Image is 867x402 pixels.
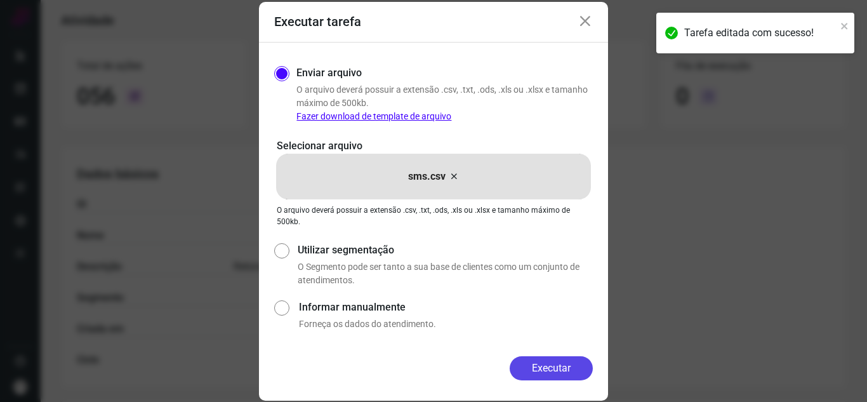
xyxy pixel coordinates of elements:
p: Forneça os dados do atendimento. [299,318,593,331]
button: close [840,18,849,33]
p: Selecionar arquivo [277,138,590,154]
p: O arquivo deverá possuir a extensão .csv, .txt, .ods, .xls ou .xlsx e tamanho máximo de 500kb. [277,204,590,227]
h3: Executar tarefa [274,14,361,29]
div: Tarefa editada com sucesso! [684,25,837,41]
label: Utilizar segmentação [298,243,593,258]
label: Enviar arquivo [296,65,362,81]
p: O arquivo deverá possuir a extensão .csv, .txt, .ods, .xls ou .xlsx e tamanho máximo de 500kb. [296,83,593,123]
a: Fazer download de template de arquivo [296,111,451,121]
p: sms.csv [408,169,446,184]
label: Informar manualmente [299,300,593,315]
button: Executar [510,356,593,380]
p: O Segmento pode ser tanto a sua base de clientes como um conjunto de atendimentos. [298,260,593,287]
